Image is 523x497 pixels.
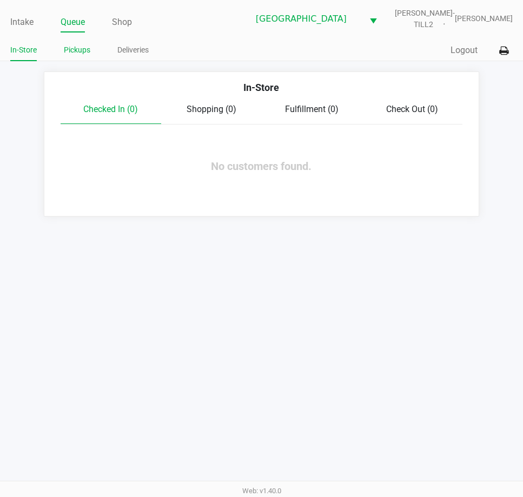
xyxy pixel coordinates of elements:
a: Pickups [64,43,90,57]
span: Checked In (0) [83,104,138,114]
a: Deliveries [117,43,149,57]
a: In-Store [10,43,37,57]
span: Fulfillment (0) [285,104,339,114]
span: [PERSON_NAME]-TILL2 [395,8,455,30]
a: Queue [61,15,85,30]
span: Check Out (0) [386,104,438,114]
span: [PERSON_NAME] [455,13,513,24]
button: Select [363,6,383,31]
span: Web: v1.40.0 [242,487,281,495]
span: [GEOGRAPHIC_DATA] [256,12,356,25]
span: Shopping (0) [187,104,236,114]
button: Logout [451,44,478,57]
a: Intake [10,15,34,30]
span: No customers found. [211,160,312,173]
a: Shop [112,15,132,30]
span: In-Store [243,82,279,93]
